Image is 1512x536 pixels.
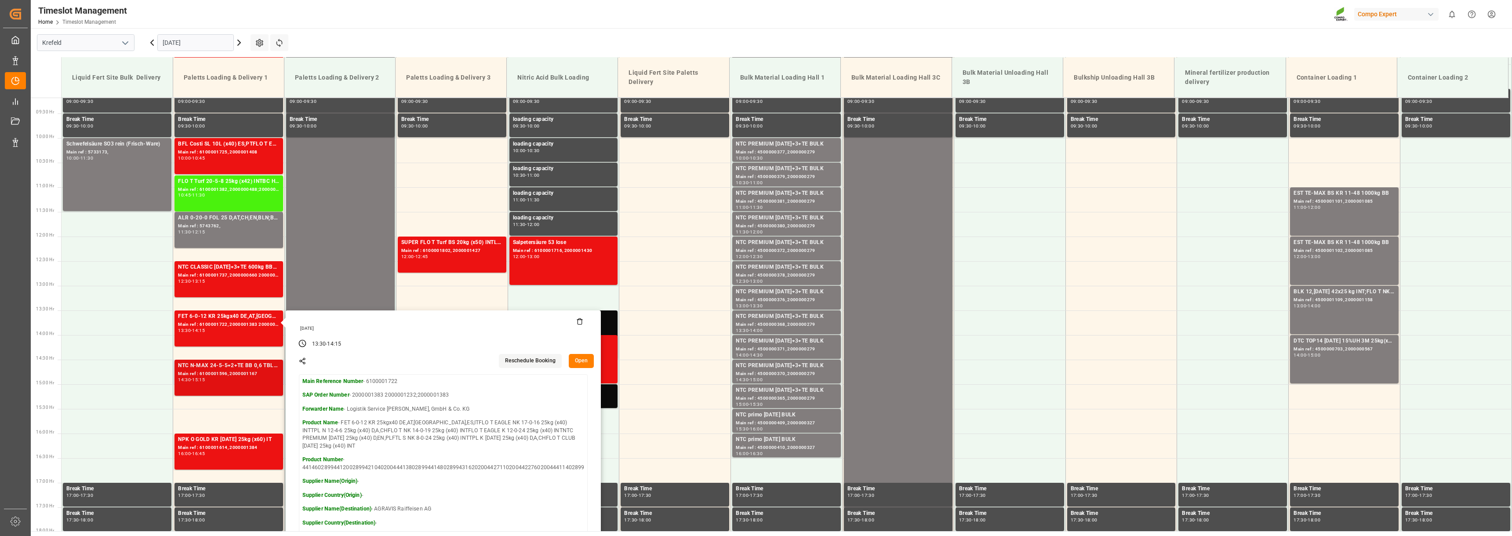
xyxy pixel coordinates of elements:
[302,506,371,512] strong: Supplier Name(Destination)
[192,230,205,234] div: 12:15
[1195,124,1196,128] div: -
[513,198,526,202] div: 11:00
[750,427,763,431] div: 16:00
[1308,205,1320,209] div: 12:00
[66,156,79,160] div: 10:00
[302,99,304,103] div: -
[192,193,205,197] div: 11:30
[749,427,750,431] div: -
[36,356,54,361] span: 14:30 Hr
[749,156,750,160] div: -
[401,99,414,103] div: 09:00
[736,140,837,149] div: NTC PREMIUM [DATE]+3+TE BULK
[736,386,837,395] div: NTC PREMIUM [DATE]+3+TE BULK
[736,198,837,205] div: Main ref : 4500000381, 2000000279
[118,36,131,50] button: open menu
[750,353,763,357] div: 14:30
[327,340,341,348] div: 14:15
[624,124,637,128] div: 09:30
[1418,124,1419,128] div: -
[736,279,749,283] div: 12:30
[736,370,837,378] div: Main ref : 4500000370, 2000000279
[513,238,614,247] div: Salpetersäure 53 lose
[736,156,749,160] div: 10:00
[1354,6,1442,22] button: Compo Expert
[415,255,428,259] div: 12:45
[737,69,833,86] div: Bulk Material Loading Hall 1
[736,419,837,427] div: Main ref : 4500000409, 2000000327
[861,99,874,103] div: 09:30
[191,99,192,103] div: -
[66,140,168,149] div: Schwefelsäure SO3 rein (Frisch-Ware)
[736,230,749,234] div: 11:30
[736,378,749,382] div: 14:30
[525,222,527,226] div: -
[736,99,749,103] div: 09:00
[749,255,750,259] div: -
[1308,124,1320,128] div: 10:00
[191,156,192,160] div: -
[750,328,763,332] div: 14:00
[302,520,376,526] strong: Supplier Country(Destination)
[191,328,192,332] div: -
[66,115,168,124] div: Break Time
[36,134,54,139] span: 10:00 Hr
[1071,99,1083,103] div: 09:00
[304,99,316,103] div: 09:30
[1308,99,1320,103] div: 09:30
[750,205,763,209] div: 11:30
[297,325,584,332] div: [DATE]
[191,378,192,382] div: -
[1419,99,1432,103] div: 09:30
[1306,124,1308,128] div: -
[36,257,54,262] span: 12:30 Hr
[178,156,191,160] div: 10:00
[1405,115,1507,124] div: Break Time
[736,353,749,357] div: 14:00
[513,247,614,255] div: Main ref : 6100001716, 2000001430
[736,149,837,156] div: Main ref : 4500000377, 2000000279
[527,173,540,177] div: 11:00
[525,173,527,177] div: -
[1306,255,1308,259] div: -
[1306,304,1308,308] div: -
[736,395,837,402] div: Main ref : 4500000365, 2000000279
[736,181,749,185] div: 10:30
[1306,205,1308,209] div: -
[178,115,280,124] div: Break Time
[38,4,127,17] div: Timeslot Management
[1293,69,1390,86] div: Container Loading 1
[513,222,526,226] div: 11:30
[302,405,585,413] p: - Logistik Service [PERSON_NAME], GmbH & Co. KG
[302,492,585,500] p: -
[178,214,280,222] div: ALR 0-20-0 FOL 25 D,AT,CH,EN,BLN;BLK CLASSIC [DATE] FOL 25 D,EN,FR,NL,PL;BLK CLASSIC [DATE] FOL 2...
[749,230,750,234] div: -
[847,99,860,103] div: 09:00
[750,124,763,128] div: 10:00
[736,328,749,332] div: 13:30
[38,19,53,25] a: Home
[191,452,192,456] div: -
[736,214,837,222] div: NTC PREMIUM [DATE]+3+TE BULK
[736,411,837,419] div: NTC primo [DATE] BULK
[79,156,80,160] div: -
[312,340,326,348] div: 13:30
[178,263,280,272] div: NTC CLASSIC [DATE]+3+TE 600kg BBNTC SUPREM [DATE] 25kg (x40)A,D,EN,I,SINTC CLASSIC [DATE] 25kg (x...
[1294,304,1306,308] div: 13:00
[1294,255,1306,259] div: 12:00
[302,505,585,513] p: - AGRAVIS Raiffeisen AG
[178,312,280,321] div: FET 6-0-12 KR 25kgx40 DE,AT,[GEOGRAPHIC_DATA],ES,ITFLO T EAGLE NK 17-0-16 25kg (x40) INTTPL N 12-...
[36,430,54,434] span: 16:00 Hr
[178,321,280,328] div: Main ref : 6100001722, 2000001383 2000001232;2000001383
[80,156,93,160] div: 11:30
[847,124,860,128] div: 09:30
[1294,288,1395,296] div: BLK 12,[DATE] 42x25 kg INT;FLO T NK 14-0-19 25kg (x40) INT
[414,99,415,103] div: -
[1182,124,1195,128] div: 09:30
[192,124,205,128] div: 10:00
[749,304,750,308] div: -
[66,99,79,103] div: 09:00
[736,173,837,181] div: Main ref : 4500000379, 2000000279
[192,452,205,456] div: 16:45
[191,193,192,197] div: -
